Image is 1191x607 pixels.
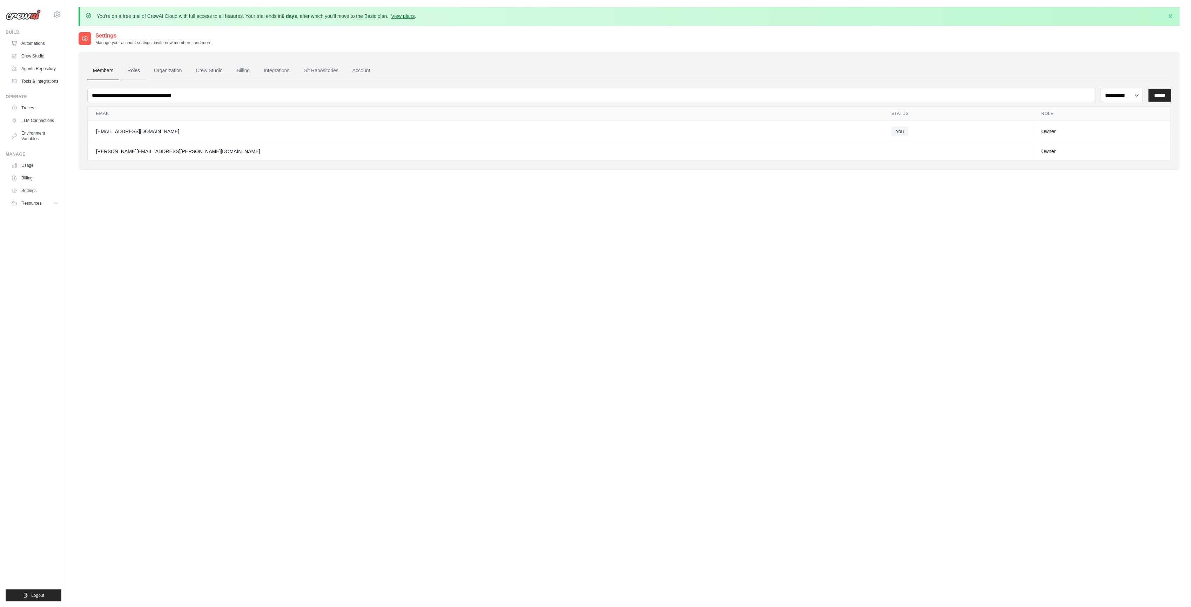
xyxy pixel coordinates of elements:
p: You're on a free trial of CrewAI Cloud with full access to all features. Your trial ends in , aft... [97,13,416,20]
h2: Settings [95,32,213,40]
a: Traces [8,102,61,114]
span: You [891,127,908,136]
a: View plans [391,13,415,19]
a: Roles [122,61,146,80]
a: Tools & Integrations [8,76,61,87]
div: Manage [6,151,61,157]
p: Manage your account settings, invite new members, and more. [95,40,213,46]
img: Logo [6,9,41,20]
a: Settings [8,185,61,196]
a: Usage [8,160,61,171]
span: Resources [21,200,41,206]
div: Build [6,29,61,35]
th: Status [883,107,1033,121]
a: Integrations [258,61,295,80]
a: Billing [8,172,61,184]
a: Automations [8,38,61,49]
a: Environment Variables [8,128,61,144]
button: Resources [8,198,61,209]
div: [EMAIL_ADDRESS][DOMAIN_NAME] [96,128,875,135]
div: [PERSON_NAME][EMAIL_ADDRESS][PERSON_NAME][DOMAIN_NAME] [96,148,875,155]
a: Organization [148,61,187,80]
div: Owner [1041,128,1162,135]
span: Logout [31,593,44,598]
div: Owner [1041,148,1162,155]
a: Git Repositories [298,61,344,80]
a: Account [347,61,376,80]
div: Operate [6,94,61,100]
a: Crew Studio [190,61,228,80]
a: LLM Connections [8,115,61,126]
a: Billing [231,61,255,80]
strong: 6 days [282,13,297,19]
th: Email [88,107,883,121]
a: Crew Studio [8,50,61,62]
a: Members [87,61,119,80]
a: Agents Repository [8,63,61,74]
button: Logout [6,589,61,601]
th: Role [1033,107,1171,121]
